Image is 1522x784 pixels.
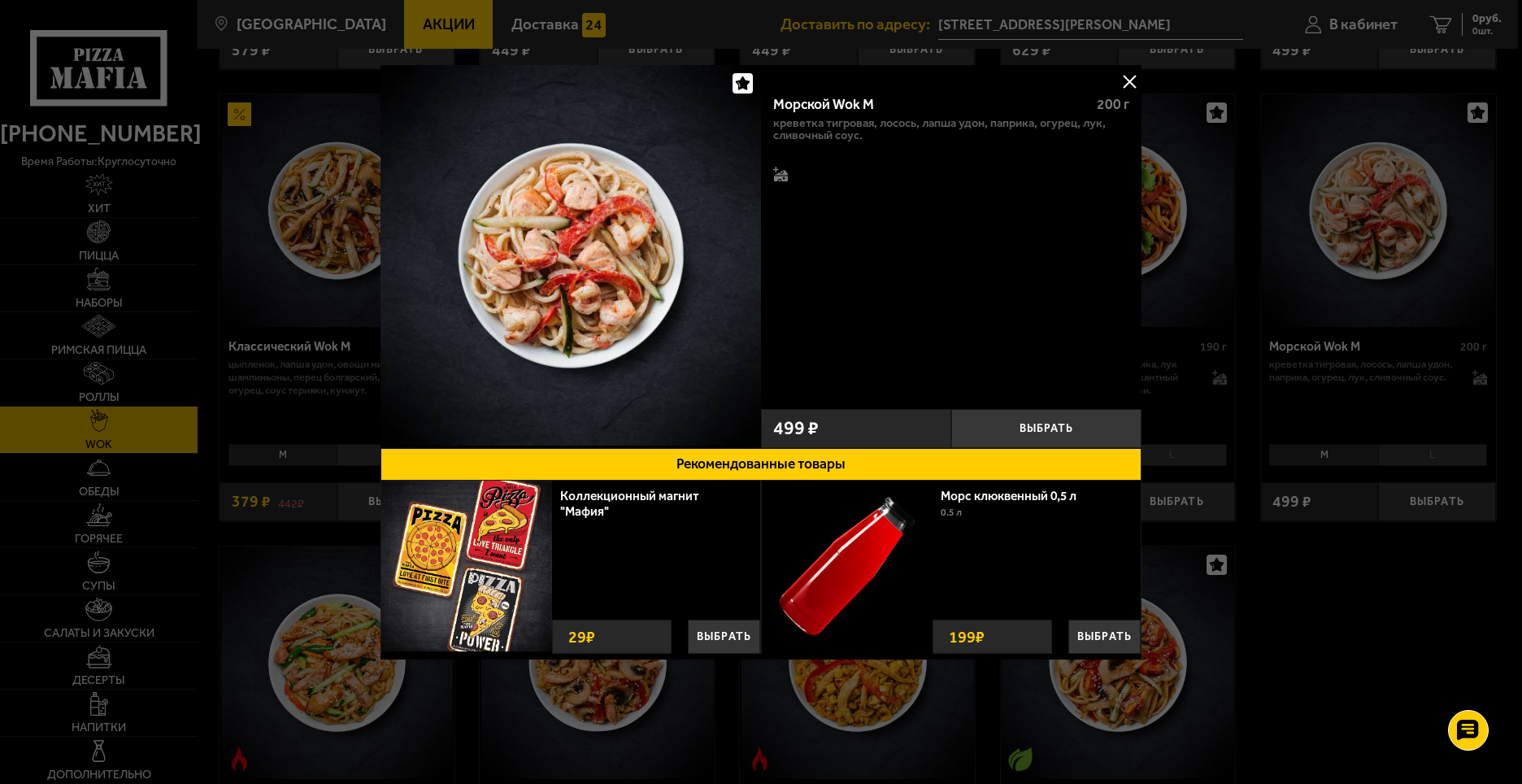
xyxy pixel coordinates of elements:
button: Выбрать [1068,620,1141,654]
span: 0.5 л [941,507,962,518]
span: 200 г [1097,96,1129,112]
strong: 29 ₽ [564,621,599,653]
button: Выбрать [951,409,1141,448]
img: Морской Wok M [380,65,761,446]
div: Морской Wok M [773,96,1084,113]
p: креветка тигровая, лосось, лапша удон, паприка, огурец, лук, сливочный соус. [773,117,1130,142]
button: Рекомендованные товары [380,448,1141,481]
button: Выбрать [688,620,760,654]
a: Морс клюквенный 0,5 л [941,488,1093,503]
a: Коллекционный магнит "Мафия" [560,488,699,519]
a: Морской Wok M [380,65,761,448]
span: 499 ₽ [773,419,819,438]
strong: 199 ₽ [945,621,989,653]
